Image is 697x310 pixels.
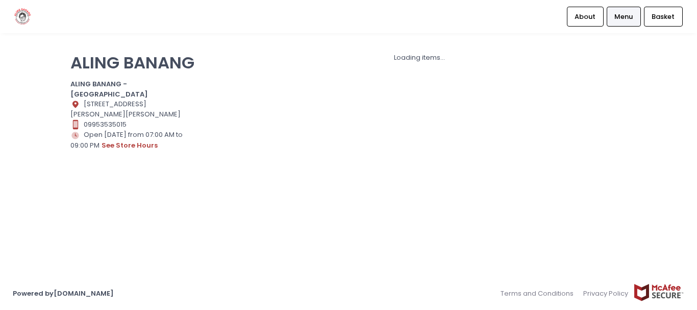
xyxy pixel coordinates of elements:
[13,8,33,26] img: logo
[652,12,675,22] span: Basket
[575,12,595,22] span: About
[614,12,633,22] span: Menu
[213,53,627,63] div: Loading items...
[607,7,641,26] a: Menu
[633,283,684,301] img: mcafee-secure
[70,79,148,99] b: ALING BANANG - [GEOGRAPHIC_DATA]
[13,289,114,298] a: Powered by[DOMAIN_NAME]
[70,53,200,73] p: ALING BANANG
[567,7,604,26] a: About
[70,99,200,120] div: [STREET_ADDRESS][PERSON_NAME][PERSON_NAME]
[70,130,200,151] div: Open [DATE] from 07:00 AM to 09:00 PM
[579,283,634,303] a: Privacy Policy
[70,120,200,130] div: 09953535015
[101,140,158,151] button: see store hours
[501,283,579,303] a: Terms and Conditions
